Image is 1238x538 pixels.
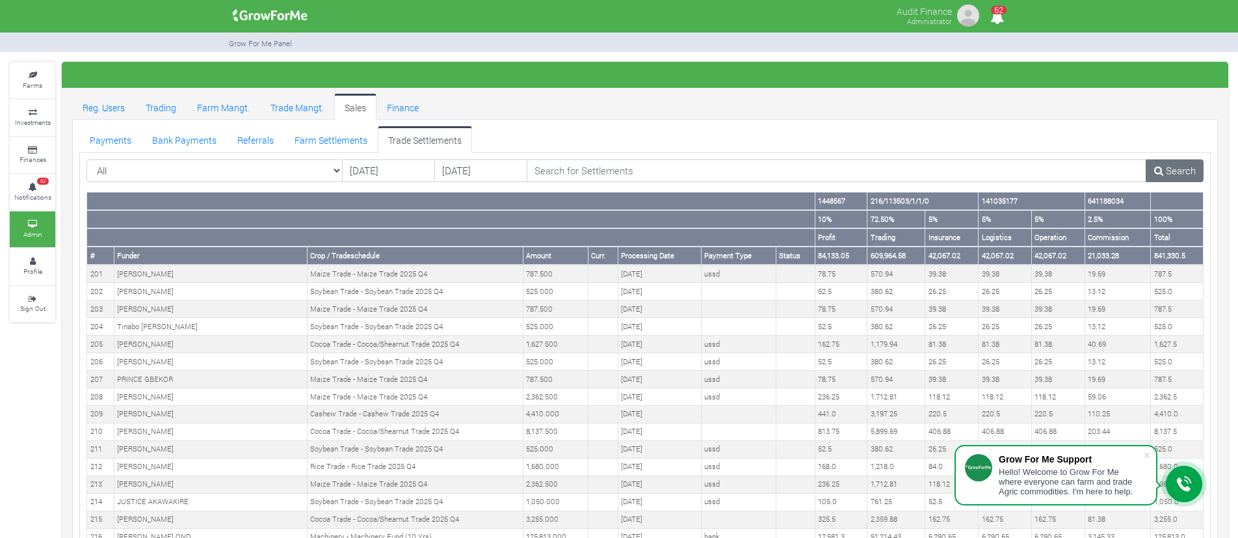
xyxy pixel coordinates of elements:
td: [DATE] [618,440,701,458]
a: 62 Notifications [10,174,55,210]
td: 39.38 [1031,265,1085,282]
td: [DATE] [618,265,701,282]
a: Trade Settlements [378,126,472,152]
th: Commission [1085,228,1150,247]
a: Investments [10,100,55,135]
td: 570.94 [867,371,925,388]
td: 105.0 [815,493,867,511]
small: Farms [23,81,42,90]
td: 204 [87,318,114,336]
td: 13.12 [1085,353,1150,371]
td: 26.25 [925,283,979,301]
th: 72.50% [867,210,925,228]
td: Tinabo [PERSON_NAME] [114,318,307,336]
td: 26.25 [925,440,979,458]
td: 761.25 [867,493,925,511]
input: DD/MM/YYYY [342,159,435,183]
td: [PERSON_NAME] [114,388,307,406]
td: Soybean Trade - Soybean Trade 2025 Q4 [307,283,523,301]
td: 26.25 [979,318,1032,336]
div: Grow For Me Support [999,454,1143,464]
td: 2,359.88 [867,511,925,528]
a: Finance [376,94,429,120]
td: 3,197.25 [867,405,925,423]
td: 81.38 [1085,511,1150,528]
td: 1,179.94 [867,336,925,353]
td: 162.75 [815,336,867,353]
th: 141035177 [979,193,1085,210]
small: Finances [20,155,46,164]
th: Processing Date [618,247,701,265]
th: 42,067.02 [979,247,1032,265]
td: 118.12 [925,388,979,406]
th: 641188034 [1085,193,1150,210]
td: 2,362.500 [523,388,588,406]
td: 162.75 [925,511,979,528]
a: Search [1146,159,1204,183]
td: 2,362.500 [523,476,588,493]
th: 5% [1031,210,1085,228]
span: 62 [991,6,1007,14]
td: Soybean Trade - Soybean Trade 2025 Q4 [307,493,523,511]
td: 39.38 [979,371,1032,388]
td: 203 [87,301,114,318]
td: 39.38 [925,265,979,282]
td: 525.0 [1151,283,1204,301]
td: 81.38 [925,336,979,353]
td: 203.44 [1085,423,1150,440]
td: ussd [701,476,776,493]
a: Bank Payments [142,126,227,152]
th: Curr. [588,247,618,265]
img: growforme image [955,3,981,29]
td: 787.5 [1151,265,1204,282]
td: 118.12 [925,476,979,493]
td: 207 [87,371,114,388]
td: 1,627.500 [523,336,588,353]
td: 162.75 [979,511,1032,528]
td: 26.25 [1031,283,1085,301]
td: [DATE] [618,405,701,423]
td: 406.88 [925,423,979,440]
td: 78.75 [815,265,867,282]
td: 39.38 [979,265,1032,282]
p: Audit Finance [897,3,952,18]
td: [PERSON_NAME] [114,458,307,476]
td: 5,899.69 [867,423,925,440]
td: 162.75 [1031,511,1085,528]
a: Farm Mangt. [187,94,260,120]
td: [DATE] [618,318,701,336]
td: [DATE] [618,283,701,301]
a: Profile [10,249,55,284]
a: Trading [135,94,187,120]
td: [PERSON_NAME] [114,283,307,301]
td: 380.62 [867,318,925,336]
td: 39.38 [1031,301,1085,318]
td: 52.5 [815,283,867,301]
td: 441.0 [815,405,867,423]
td: 118.12 [1031,388,1085,406]
td: 4,410.0 [1151,405,1204,423]
td: 570.94 [867,301,925,318]
td: [PERSON_NAME] [114,511,307,528]
td: 13.12 [1085,318,1150,336]
td: Soybean Trade - Soybean Trade 2025 Q4 [307,440,523,458]
td: 205 [87,336,114,353]
th: Payment Type [701,247,776,265]
th: Logistics [979,228,1032,247]
td: ussd [701,265,776,282]
td: Cocoa Trade - Cocoa/Shearnut Trade 2025 Q4 [307,336,523,353]
th: Trading [867,228,925,247]
input: Search for Settlements [527,159,1147,183]
td: [DATE] [618,371,701,388]
td: 168.0 [815,458,867,476]
th: Profit [815,228,867,247]
td: [PERSON_NAME] [114,301,307,318]
td: Maize Trade - Maize Trade 2025 Q4 [307,476,523,493]
th: Status [776,247,815,265]
td: 2,362.5 [1151,388,1204,406]
span: 62 [37,178,49,185]
td: 84.0 [925,458,979,476]
a: Farm Settlements [284,126,378,152]
th: 42,067.02 [925,247,979,265]
td: [PERSON_NAME] [114,440,307,458]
